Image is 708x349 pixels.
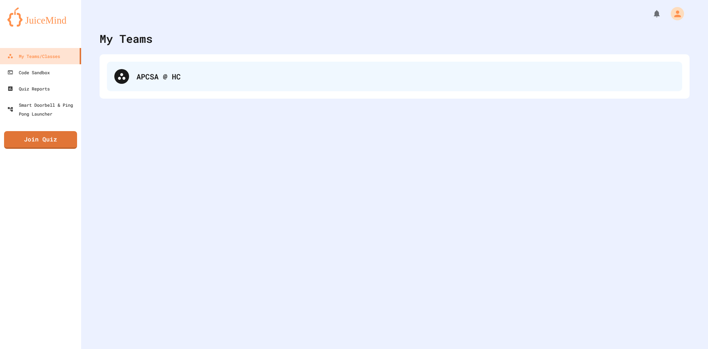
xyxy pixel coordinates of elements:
[7,84,50,93] div: Quiz Reports
[4,131,77,149] a: Join Quiz
[136,71,675,82] div: APCSA @ HC
[639,7,663,20] div: My Notifications
[7,52,60,61] div: My Teams/Classes
[7,7,74,27] img: logo-orange.svg
[7,68,50,77] div: Code Sandbox
[663,5,686,22] div: My Account
[100,30,153,47] div: My Teams
[7,100,78,118] div: Smart Doorbell & Ping Pong Launcher
[107,62,682,91] div: APCSA @ HC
